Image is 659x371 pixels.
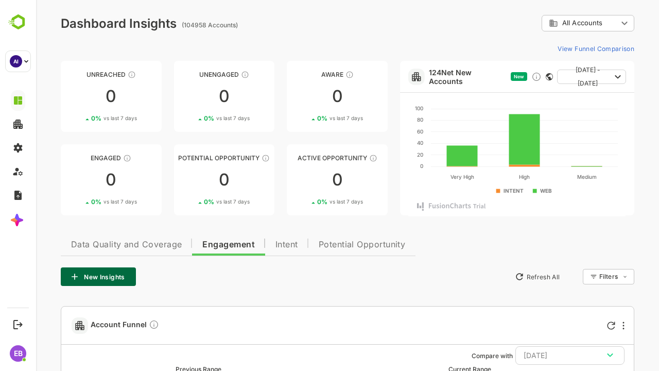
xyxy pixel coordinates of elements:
[138,172,239,188] div: 0
[563,273,582,280] div: Filters
[526,19,566,27] span: All Accounts
[10,55,22,68] div: AI
[55,319,123,331] span: Account Funnel
[529,63,575,90] span: [DATE] - [DATE]
[541,174,561,180] text: Medium
[25,267,100,286] button: New Insights
[506,13,598,33] div: All Accounts
[251,88,352,105] div: 0
[35,241,146,249] span: Data Quality and Coverage
[67,114,101,122] span: vs last 7 days
[87,154,95,162] div: These accounts are warm, further nurturing would qualify them to MQAs
[180,198,214,206] span: vs last 7 days
[25,71,126,78] div: Unreached
[379,105,387,111] text: 100
[168,114,214,122] div: 0 %
[138,154,239,162] div: Potential Opportunity
[333,154,341,162] div: These accounts have open opportunities which might be at any of the Sales Stages
[226,154,234,162] div: These accounts are MQAs and can be passed on to Inside Sales
[384,163,387,169] text: 0
[414,174,438,180] text: Very High
[521,70,590,84] button: [DATE] - [DATE]
[55,198,101,206] div: 0 %
[251,71,352,78] div: Aware
[168,198,214,206] div: 0 %
[146,21,205,29] ag: (104958 Accounts)
[25,88,126,105] div: 0
[586,322,588,330] div: More
[381,151,387,158] text: 20
[562,267,598,286] div: Filters
[67,198,101,206] span: vs last 7 days
[251,154,352,162] div: Active Opportunity
[483,174,494,180] text: High
[478,74,488,79] span: New
[474,268,528,285] button: Refresh All
[283,241,370,249] span: Potential Opportunity
[113,319,123,331] div: Compare Funnel to any previous dates, and click on any plot in the current funnel to view the det...
[138,71,239,78] div: Unengaged
[488,349,580,362] div: [DATE]
[10,345,26,362] div: EB
[381,128,387,134] text: 60
[381,140,387,146] text: 40
[251,144,352,215] a: Active OpportunityThese accounts have open opportunities which might be at any of the Sales Stage...
[495,72,506,82] div: Discover new ICP-fit accounts showing engagement — via intent surges, anonymous website visits, L...
[281,114,327,122] div: 0 %
[25,172,126,188] div: 0
[510,73,517,80] div: This card does not support filter and segments
[513,19,582,28] div: All Accounts
[138,88,239,105] div: 0
[11,317,25,331] button: Logout
[479,346,588,365] button: [DATE]
[517,40,598,57] button: View Funnel Comparison
[205,71,213,79] div: These accounts have not shown enough engagement and need nurturing
[239,241,262,249] span: Intent
[138,61,239,132] a: UnengagedThese accounts have not shown enough engagement and need nurturing00%vs last 7 days
[25,16,141,31] div: Dashboard Insights
[293,114,327,122] span: vs last 7 days
[309,71,318,79] div: These accounts have just entered the buying cycle and need further nurturing
[381,116,387,123] text: 80
[25,154,126,162] div: Engaged
[571,322,579,330] div: Refresh
[25,61,126,132] a: UnreachedThese accounts have not been engaged with for a defined time period00%vs last 7 days
[180,114,214,122] span: vs last 7 days
[293,198,327,206] span: vs last 7 days
[5,12,31,32] img: BambooboxLogoMark.f1c84d78b4c51b1a7b5f700c9845e183.svg
[55,114,101,122] div: 0 %
[281,198,327,206] div: 0 %
[25,144,126,215] a: EngagedThese accounts are warm, further nurturing would qualify them to MQAs00%vs last 7 days
[251,61,352,132] a: AwareThese accounts have just entered the buying cycle and need further nurturing00%vs last 7 days
[436,352,477,360] ag: Compare with
[92,71,100,79] div: These accounts have not been engaged with for a defined time period
[166,241,219,249] span: Engagement
[251,172,352,188] div: 0
[393,68,471,86] a: 124Net New Accounts
[138,144,239,215] a: Potential OpportunityThese accounts are MQAs and can be passed on to Inside Sales00%vs last 7 days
